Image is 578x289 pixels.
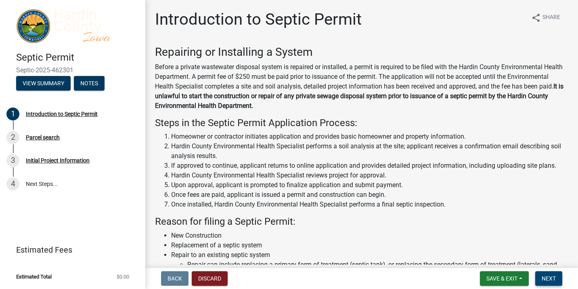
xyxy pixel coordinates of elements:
span: $0.00 [117,274,129,279]
li: Once fees are paid, applicant is issued a permit and construction can begin. [171,190,568,200]
a: Estimated Fees [6,242,132,258]
li: Hardin County Environmental Health Specialist reviews project for approval. [171,171,568,180]
span: Next [542,275,556,282]
wm-modal-confirm: Notes [74,81,105,87]
li: Repair can include replacing a primary form of treatment (septic tank), or replacing the secondar... [187,260,568,279]
span: Estimated Total [16,274,52,279]
li: Once installed, Hardin County Environmental Health Specialist performs a final septic inspection. [171,200,568,209]
div: 4 [6,177,19,190]
button: Next [535,271,562,286]
p: Before a private wastewater disposal system is repaired or installed, a permit is required to be ... [155,62,568,111]
div: Parcel search [26,135,60,140]
li: If approved to continue, applicant returns to online application and provides detailed project in... [171,161,568,171]
h4: Septic Permit [16,52,139,63]
h3: ​Repairing or Installing a System [155,45,568,59]
span: Save & Exit [486,275,517,282]
li: Hardin County Environmental Health Specialist performs a soil analysis at the site; applicant rec... [171,141,568,161]
li: Homeowner or contractor initiates application and provides basic homeowner and property information. [171,132,568,141]
button: Back [161,271,188,286]
li: Repair to an existing septic system [171,250,568,289]
i: share [531,13,541,23]
img: Hardin County, Iowa [16,8,132,43]
button: Discard [192,271,228,286]
div: 3 [6,154,19,167]
span: Septic-2025-462301 [16,66,129,74]
button: Save & Exit [480,271,529,286]
div: 1 [6,108,19,120]
span: Back [168,275,182,282]
h1: Introduction to Septic Permit [155,10,362,29]
button: shareShare [525,10,567,25]
div: 2 [6,131,19,144]
wm-modal-confirm: Summary [16,81,71,87]
li: New Construction [171,231,568,240]
button: View Summary [16,76,71,91]
div: Initial Project Information [26,158,90,163]
h4: Reason for filing a Septic Permit: [155,216,568,228]
button: Notes [74,76,105,91]
strong: It is unlawful to start the construction or repair of any private sewage disposal system prior to... [155,82,563,110]
h4: Steps in the Septic Permit Application Process: [155,117,568,129]
li: Replacement of a septic system [171,240,568,250]
div: Introduction to Septic Permit [26,111,98,117]
span: Share [542,13,560,23]
li: Upon approval, applicant is prompted to finalize application and submit payment. [171,180,568,190]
